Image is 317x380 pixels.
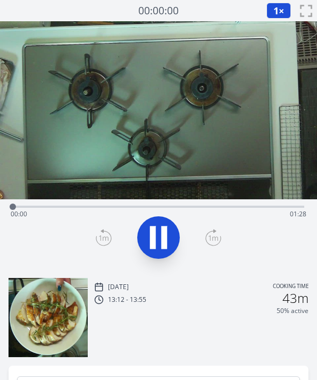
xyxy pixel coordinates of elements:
img: 250817041256_thumb.jpeg [9,278,88,357]
h2: 43m [282,292,308,305]
p: 50% active [277,307,308,315]
a: 00:00:00 [138,3,179,19]
span: 1 [273,4,279,17]
p: [DATE] [108,283,129,291]
p: 13:12 - 13:55 [108,295,146,304]
span: 01:28 [290,209,306,218]
button: 1× [266,3,291,19]
p: Cooking time [273,282,308,292]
